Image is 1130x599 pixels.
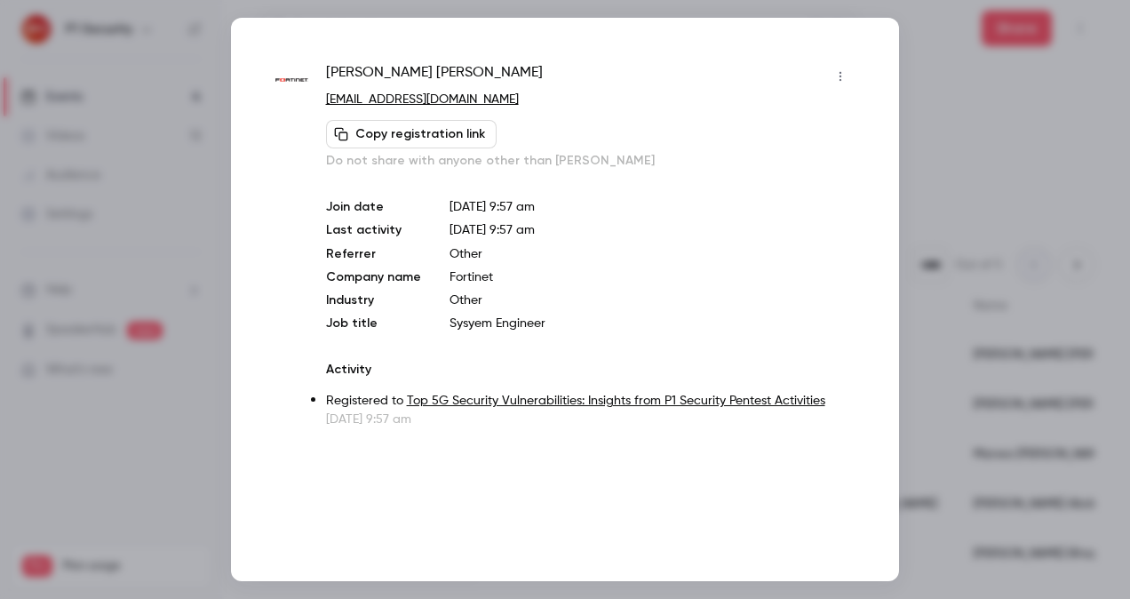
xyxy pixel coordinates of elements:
[407,395,825,407] a: Top 5G Security Vulnerabilities: Insights from P1 Security Pentest Activities
[326,411,855,428] p: [DATE] 9:57 am
[326,392,855,411] p: Registered to
[326,221,421,240] p: Last activity
[450,198,855,216] p: [DATE] 9:57 am
[326,198,421,216] p: Join date
[326,245,421,263] p: Referrer
[326,120,497,148] button: Copy registration link
[326,152,855,170] p: Do not share with anyone other than [PERSON_NAME]
[450,315,855,332] p: Sysyem Engineer
[450,268,855,286] p: Fortinet
[326,62,543,91] span: [PERSON_NAME] [PERSON_NAME]
[326,292,421,309] p: Industry
[275,78,308,82] img: fortinet.com
[450,292,855,309] p: Other
[326,93,519,106] a: [EMAIL_ADDRESS][DOMAIN_NAME]
[326,361,855,379] p: Activity
[326,268,421,286] p: Company name
[450,245,855,263] p: Other
[326,315,421,332] p: Job title
[450,224,535,236] span: [DATE] 9:57 am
